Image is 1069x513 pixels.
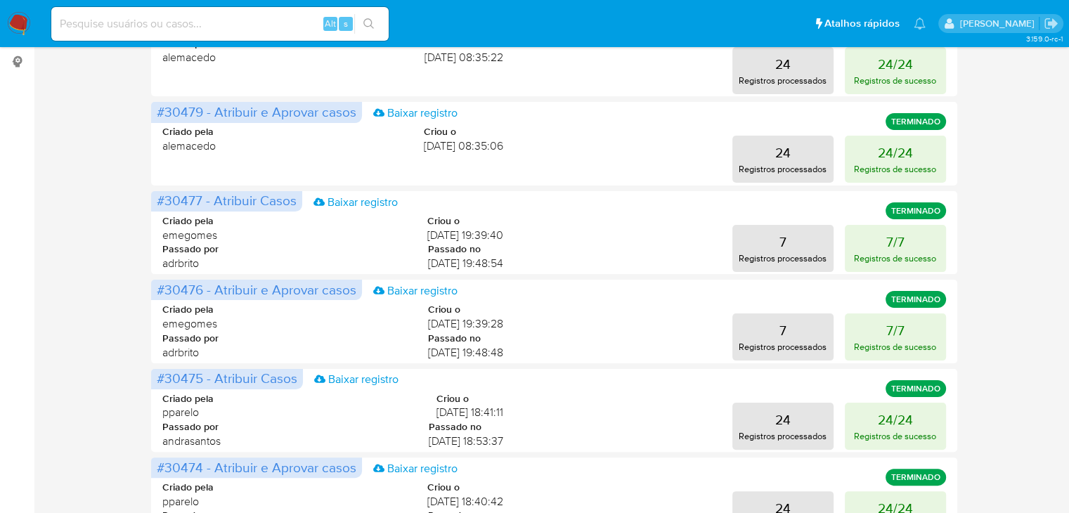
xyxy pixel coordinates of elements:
input: Pesquise usuários ou casos... [51,15,389,33]
span: 3.159.0-rc-1 [1025,33,1062,44]
a: Sair [1044,16,1058,31]
p: matias.logusso@mercadopago.com.br [959,17,1039,30]
span: s [344,17,348,30]
button: search-icon [354,14,383,34]
span: Atalhos rápidos [824,16,900,31]
span: Alt [325,17,336,30]
a: Notificações [914,18,926,30]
